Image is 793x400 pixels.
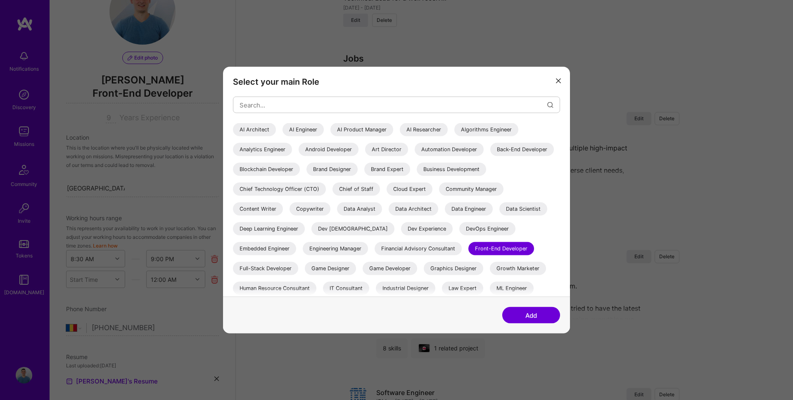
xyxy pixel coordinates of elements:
[323,282,369,295] div: IT Consultant
[439,183,503,196] div: Community Manager
[499,202,547,216] div: Data Scientist
[547,102,553,108] i: icon Search
[401,222,453,236] div: Dev Experience
[424,262,483,275] div: Graphics Designer
[306,163,358,176] div: Brand Designer
[330,123,393,136] div: AI Product Manager
[364,163,410,176] div: Brand Expert
[400,123,448,136] div: AI Researcher
[299,143,359,156] div: Android Developer
[332,183,380,196] div: Chief of Staff
[305,262,356,275] div: Game Designer
[459,222,515,236] div: DevOps Engineer
[233,123,276,136] div: AI Architect
[376,282,435,295] div: Industrial Designer
[233,163,300,176] div: Blockchain Developer
[556,78,561,83] i: icon Close
[240,94,547,115] input: Search...
[375,242,462,255] div: Financial Advisory Consultant
[490,282,534,295] div: ML Engineer
[502,307,560,324] button: Add
[303,242,368,255] div: Engineering Manager
[233,282,316,295] div: Human Resource Consultant
[233,202,283,216] div: Content Writer
[415,143,484,156] div: Automation Developer
[454,123,518,136] div: Algorithms Engineer
[442,282,483,295] div: Law Expert
[490,143,554,156] div: Back-End Developer
[445,202,493,216] div: Data Engineer
[311,222,394,236] div: Dev [DEMOGRAPHIC_DATA]
[290,202,330,216] div: Copywriter
[337,202,382,216] div: Data Analyst
[233,222,305,236] div: Deep Learning Engineer
[223,67,570,333] div: modal
[387,183,432,196] div: Cloud Expert
[283,123,324,136] div: AI Engineer
[389,202,438,216] div: Data Architect
[490,262,546,275] div: Growth Marketer
[233,77,560,87] h3: Select your main Role
[233,143,292,156] div: Analytics Engineer
[468,242,534,255] div: Front-End Developer
[233,262,298,275] div: Full-Stack Developer
[233,183,326,196] div: Chief Technology Officer (CTO)
[363,262,417,275] div: Game Developer
[417,163,486,176] div: Business Development
[233,242,296,255] div: Embedded Engineer
[365,143,408,156] div: Art Director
